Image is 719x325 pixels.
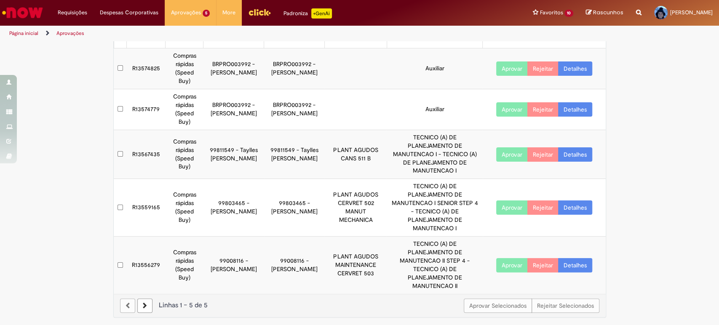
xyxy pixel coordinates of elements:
[527,102,559,117] button: Rejeitar
[56,30,84,37] a: Aprovações
[127,89,166,130] td: R13574779
[527,61,559,76] button: Rejeitar
[264,48,325,89] td: BRPRO003992 - [PERSON_NAME]
[496,102,528,117] button: Aprovar
[222,8,235,17] span: More
[203,48,264,89] td: BRPRO003992 - [PERSON_NAME]
[496,61,528,76] button: Aprovar
[387,237,482,294] td: TECNICO (A) DE PLANEJAMENTO DE MANUTENCAO II STEP 4 - TECNICO (A) DE PLANEJAMENTO DE MANUTENCAO II
[264,237,325,294] td: 99008116 - [PERSON_NAME]
[203,10,210,17] span: 5
[171,8,201,17] span: Aprovações
[248,6,271,19] img: click_logo_yellow_360x200.png
[264,130,325,179] td: 99811549 - Taylles [PERSON_NAME]
[127,179,166,237] td: R13559165
[324,237,387,294] td: PLANT AGUDOS MAINTENANCE CERVRET 503
[1,4,44,21] img: ServiceNow
[387,179,482,237] td: TECNICO (A) DE PLANEJAMENTO DE MANUTENCAO I SENIOR STEP 4 - TECNICO (A) DE PLANEJAMENTO DE MANUTE...
[203,237,264,294] td: 99008116 - [PERSON_NAME]
[264,89,325,130] td: BRPRO003992 - [PERSON_NAME]
[387,89,482,130] td: Auxiliar
[496,200,528,215] button: Aprovar
[387,48,482,89] td: Auxiliar
[127,48,166,89] td: R13574825
[166,130,203,179] td: Compras rápidas (Speed Buy)
[203,130,264,179] td: 99811549 - Taylles [PERSON_NAME]
[527,258,559,272] button: Rejeitar
[166,48,203,89] td: Compras rápidas (Speed Buy)
[9,30,38,37] a: Página inicial
[127,237,166,294] td: R13556279
[166,237,203,294] td: Compras rápidas (Speed Buy)
[496,258,528,272] button: Aprovar
[387,130,482,179] td: TECNICO (A) DE PLANEJAMENTO DE MANUTENCAO I - TECNICO (A) DE PLANEJAMENTO DE MANUTENCAO I
[166,89,203,130] td: Compras rápidas (Speed Buy)
[527,147,559,162] button: Rejeitar
[324,179,387,237] td: PLANT AGUDOS CERVRET 502 MANUT MECHANICA
[527,200,559,215] button: Rejeitar
[120,301,599,310] div: Linhas 1 − 5 de 5
[496,147,528,162] button: Aprovar
[324,130,387,179] td: PLANT AGUDOS CANS 511 B
[203,89,264,130] td: BRPRO003992 - [PERSON_NAME]
[540,8,563,17] span: Favoritos
[593,8,623,16] span: Rascunhos
[586,9,623,17] a: Rascunhos
[558,147,592,162] a: Detalhes
[670,9,713,16] span: [PERSON_NAME]
[558,102,592,117] a: Detalhes
[6,26,473,41] ul: Trilhas de página
[100,8,158,17] span: Despesas Corporativas
[311,8,332,19] p: +GenAi
[264,179,325,237] td: 99803465 - [PERSON_NAME]
[127,130,166,179] td: R13567435
[558,61,592,76] a: Detalhes
[203,179,264,237] td: 99803465 - [PERSON_NAME]
[558,258,592,272] a: Detalhes
[166,179,203,237] td: Compras rápidas (Speed Buy)
[283,8,332,19] div: Padroniza
[564,10,573,17] span: 10
[58,8,87,17] span: Requisições
[558,200,592,215] a: Detalhes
